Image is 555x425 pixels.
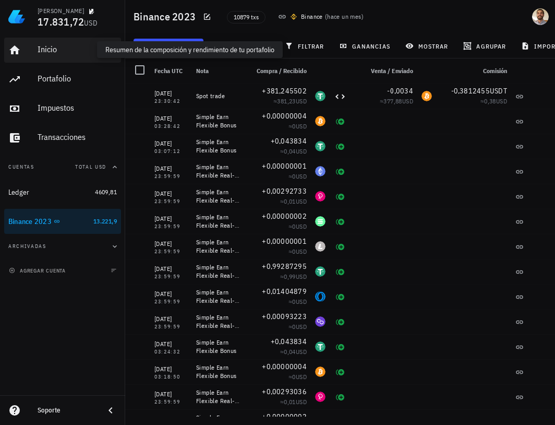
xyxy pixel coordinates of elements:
[4,234,121,259] button: Archivadas
[95,188,117,196] span: 4609,81
[402,97,413,105] span: USD
[407,42,449,50] span: mostrar
[315,266,325,277] div: USDT-icon
[154,414,188,424] div: [DATE]
[315,216,325,227] div: SOL-icon
[8,8,25,25] img: LedgiFi
[277,97,295,105] span: 381,23
[244,58,311,84] div: Compra / Recibido
[196,338,240,355] div: Simple Earn Flexible Bonus
[296,348,307,356] span: USD
[154,364,188,374] div: [DATE]
[134,39,203,53] button: transacción
[296,97,307,105] span: USD
[154,264,188,274] div: [DATE]
[327,13,361,20] span: hace un mes
[292,298,295,305] span: 0
[291,14,297,20] img: 270.png
[154,399,188,405] div: 23:59:59
[262,362,307,371] span: +0,00000004
[4,155,121,180] button: CuentasTotal USD
[93,217,117,225] span: 13.221,9
[38,132,117,142] div: Transacciones
[214,42,270,50] span: sincronizar
[154,163,188,174] div: [DATE]
[134,8,200,25] h1: Binance 2023
[38,406,96,415] div: Soporte
[280,197,307,205] span: ≈
[154,224,188,229] div: 23:59:59
[257,67,307,75] span: Compra / Recibido
[4,125,121,150] a: Transacciones
[380,97,413,105] span: ≈
[465,42,506,50] span: agrupar
[262,312,307,321] span: +0,00093223
[262,237,307,246] span: +0,00000001
[11,267,66,274] span: agregar cuenta
[480,97,507,105] span: ≈
[84,18,98,28] span: USD
[292,247,295,255] span: 0
[196,188,240,205] div: Simple Earn Flexible Real-Time
[532,8,549,25] div: avatar
[262,211,307,221] span: +0,00000002
[296,298,307,305] span: USD
[196,163,240,180] div: Simple Earn Flexible Real-Time
[296,273,307,280] span: USD
[315,291,325,302] div: ROSE-icon
[483,67,507,75] span: Comisión
[196,238,240,255] div: Simple Earn Flexible Real-Time
[280,147,307,155] span: ≈
[154,239,188,249] div: [DATE]
[154,289,188,299] div: [DATE]
[154,389,188,399] div: [DATE]
[280,273,307,280] span: ≈
[484,97,496,105] span: 0,38
[288,247,307,255] span: ≈
[196,213,240,230] div: Simple Earn Flexible Real-Time
[288,298,307,305] span: ≈
[208,39,276,53] button: sincronizar
[154,299,188,304] div: 23:59:59
[451,86,490,96] span: -0,3812455
[288,222,307,230] span: ≈
[140,42,197,50] span: transacción
[38,44,117,54] div: Inicio
[371,67,413,75] span: Venta / Enviado
[273,97,307,105] span: ≈
[280,39,330,53] button: filtrar
[196,313,240,330] div: Simple Earn Flexible Real-Time
[284,398,296,406] span: 0,01
[75,163,106,170] span: Total USD
[4,67,121,92] a: Portafolio
[154,67,183,75] span: Fecha UTC
[38,15,84,29] span: 17.831,72
[154,188,188,199] div: [DATE]
[8,217,52,226] div: Binance 2023
[196,67,209,75] span: Nota
[288,122,307,130] span: ≈
[490,86,507,96] span: USDT
[296,323,307,330] span: USD
[38,74,117,84] div: Portafolio
[154,249,188,254] div: 23:59:59
[315,141,325,151] div: USDT-icon
[296,122,307,130] span: USD
[196,92,240,100] div: Spot trade
[436,58,511,84] div: Comisión
[154,374,188,380] div: 03:18:50
[192,58,244,84] div: Nota
[154,149,188,154] div: 03:07:12
[196,138,240,155] div: Simple Earn Flexible Bonus
[154,174,188,179] div: 23:59:59
[284,197,296,205] span: 0,01
[271,136,307,146] span: +0,043834
[154,113,188,124] div: [DATE]
[301,11,323,22] div: Binance
[154,314,188,324] div: [DATE]
[154,214,188,224] div: [DATE]
[292,222,295,230] span: 0
[154,88,188,99] div: [DATE]
[262,186,307,196] span: +0,00292733
[296,247,307,255] span: USD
